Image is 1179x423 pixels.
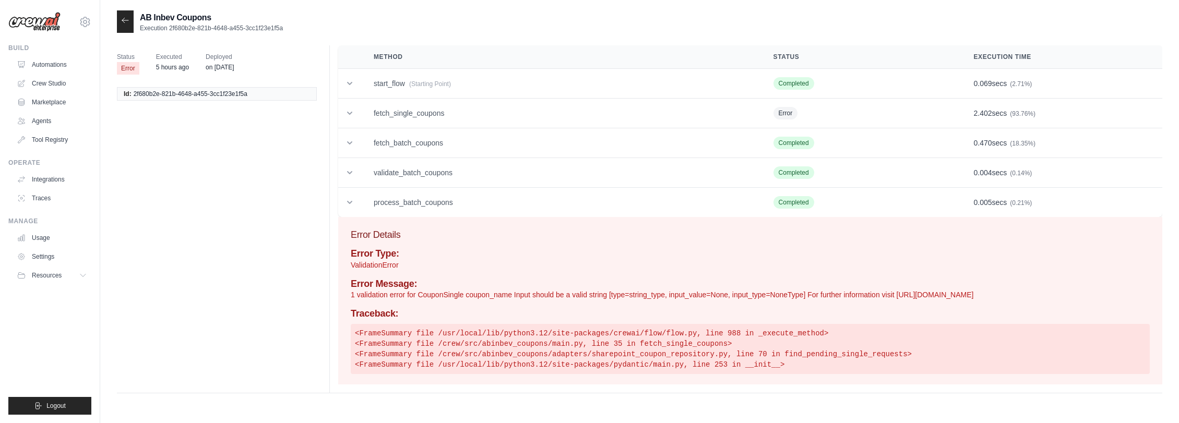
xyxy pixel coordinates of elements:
[1010,80,1032,88] span: (2.71%)
[351,308,1150,320] h4: Traceback:
[13,267,91,284] button: Resources
[361,69,761,99] td: start_flow
[1010,199,1032,207] span: (0.21%)
[361,99,761,128] td: fetch_single_coupons
[124,90,132,98] span: Id:
[13,229,91,246] a: Usage
[351,227,1150,242] h3: Error Details
[973,139,992,147] span: 0.470
[973,79,992,88] span: 0.069
[13,75,91,92] a: Crew Studio
[46,402,66,410] span: Logout
[773,107,798,119] span: Error
[351,248,1150,260] h4: Error Type:
[206,64,234,71] time: August 21, 2025 at 16:05 GMT-3
[351,260,1150,270] p: ValidationError
[961,45,1162,69] th: Execution Time
[773,196,814,209] span: Completed
[8,159,91,167] div: Operate
[13,190,91,207] a: Traces
[1010,110,1035,117] span: (93.76%)
[773,77,814,90] span: Completed
[961,128,1162,158] td: secs
[361,45,761,69] th: Method
[1010,170,1032,177] span: (0.14%)
[773,137,814,149] span: Completed
[8,44,91,52] div: Build
[961,158,1162,188] td: secs
[973,198,992,207] span: 0.005
[361,128,761,158] td: fetch_batch_coupons
[351,279,1150,290] h4: Error Message:
[134,90,247,98] span: 2f680b2e-821b-4648-a455-3cc1f23e1f5a
[13,94,91,111] a: Marketplace
[156,64,189,71] time: August 28, 2025 at 08:45 GMT-3
[961,99,1162,128] td: secs
[8,12,61,32] img: Logo
[206,52,234,62] span: Deployed
[32,271,62,280] span: Resources
[361,188,761,217] td: process_batch_coupons
[13,171,91,188] a: Integrations
[13,56,91,73] a: Automations
[409,80,451,88] span: (Starting Point)
[351,324,1150,374] pre: <FrameSummary file /usr/local/lib/python3.12/site-packages/crewai/flow/flow.py, line 988 in _exec...
[13,248,91,265] a: Settings
[8,217,91,225] div: Manage
[1010,140,1035,147] span: (18.35%)
[8,397,91,415] button: Logout
[140,24,283,32] p: Execution 2f680b2e-821b-4648-a455-3cc1f23e1f5a
[13,131,91,148] a: Tool Registry
[13,113,91,129] a: Agents
[117,52,139,62] span: Status
[973,109,992,117] span: 2.402
[361,158,761,188] td: validate_batch_coupons
[140,11,283,24] h2: AB Inbev Coupons
[773,166,814,179] span: Completed
[117,62,139,75] span: Error
[156,52,189,62] span: Executed
[961,188,1162,217] td: secs
[761,45,961,69] th: Status
[351,289,1150,300] p: 1 validation error for CouponSingle coupon_name Input should be a valid string [type=string_type,...
[973,168,992,177] span: 0.004
[961,69,1162,99] td: secs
